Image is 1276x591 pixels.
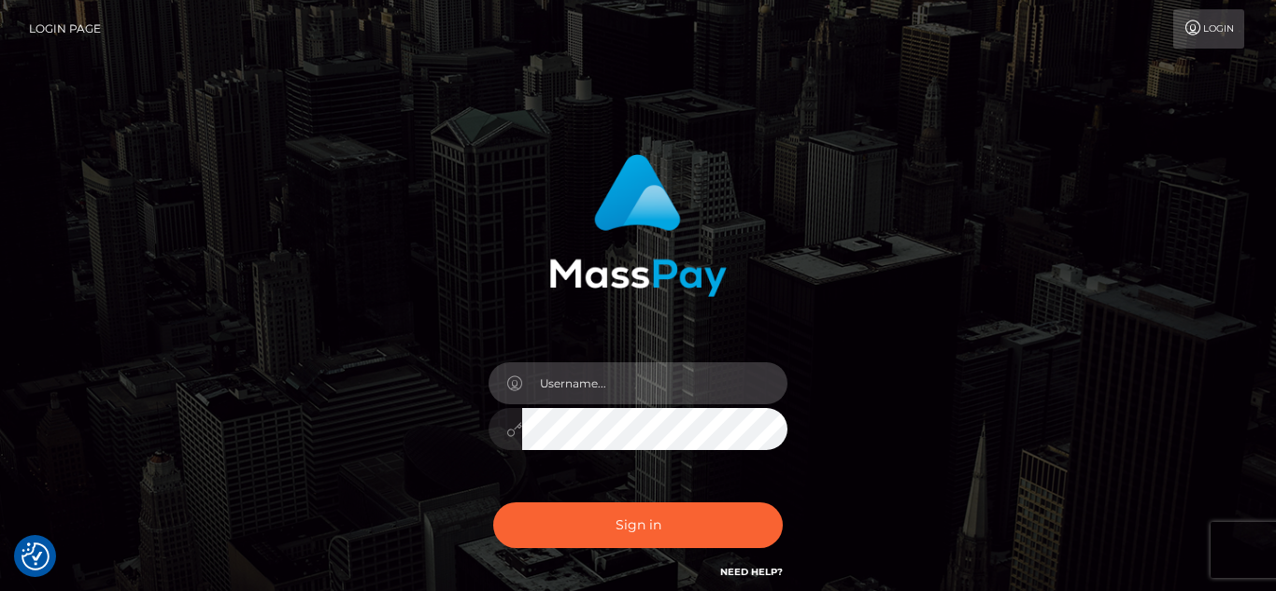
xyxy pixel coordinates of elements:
img: MassPay Login [549,154,727,297]
button: Consent Preferences [21,542,50,570]
button: Sign in [493,502,783,548]
a: Need Help? [720,566,783,578]
input: Username... [522,362,787,404]
a: Login [1173,9,1244,49]
img: Revisit consent button [21,542,50,570]
a: Login Page [29,9,101,49]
